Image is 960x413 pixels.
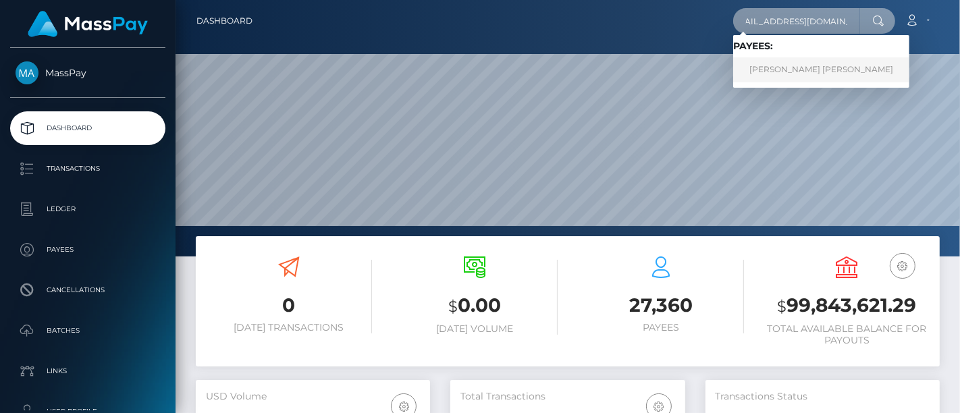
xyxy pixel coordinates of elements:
a: Transactions [10,152,165,186]
a: Dashboard [196,7,252,35]
p: Batches [16,321,160,341]
h5: Total Transactions [460,390,674,404]
h6: Payees: [733,40,909,52]
a: Ledger [10,192,165,226]
h3: 0.00 [392,292,558,320]
a: Payees [10,233,165,267]
h5: Transactions Status [716,390,930,404]
h6: Payees [578,322,744,333]
p: Transactions [16,159,160,179]
a: [PERSON_NAME] [PERSON_NAME] [733,57,909,82]
p: Dashboard [16,118,160,138]
h5: USD Volume [206,390,420,404]
small: $ [777,297,786,316]
p: Ledger [16,199,160,219]
span: MassPay [10,67,165,79]
a: Dashboard [10,111,165,145]
a: Cancellations [10,273,165,307]
p: Links [16,361,160,381]
a: Links [10,354,165,388]
a: Batches [10,314,165,348]
h6: [DATE] Volume [392,323,558,335]
p: Cancellations [16,280,160,300]
small: $ [448,297,458,316]
h6: Total Available Balance for Payouts [764,323,930,346]
img: MassPay [16,61,38,84]
h3: 99,843,621.29 [764,292,930,320]
img: MassPay Logo [28,11,148,37]
input: Search... [733,8,860,34]
p: Payees [16,240,160,260]
h3: 27,360 [578,292,744,319]
h3: 0 [206,292,372,319]
h6: [DATE] Transactions [206,322,372,333]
